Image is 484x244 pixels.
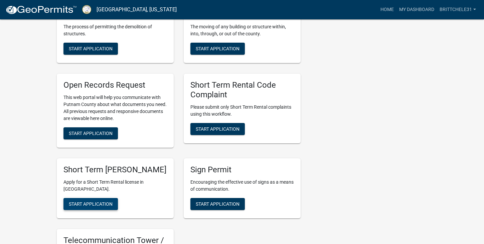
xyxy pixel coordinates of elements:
span: Start Application [69,131,113,136]
a: My Dashboard [396,3,437,16]
span: Start Application [196,201,239,207]
p: Apply for a Short Term Rental license in [GEOGRAPHIC_DATA]. [63,179,167,193]
button: Start Application [190,198,245,210]
img: Putnam County, Georgia [82,5,91,14]
h5: Short Term [PERSON_NAME] [63,165,167,175]
p: Encouraging the effective use of signs as a means of communication. [190,179,294,193]
button: Start Application [63,127,118,139]
span: Start Application [196,46,239,51]
button: Start Application [190,43,245,55]
span: Start Application [69,46,113,51]
a: brittchele31 [437,3,479,16]
p: The moving of any building or structure within, into, through, or out of the county. [190,23,294,37]
button: Start Application [63,198,118,210]
p: The process of permitting the demolition of structures. [63,23,167,37]
button: Start Application [63,43,118,55]
h5: Open Records Request [63,80,167,90]
button: Start Application [190,123,245,135]
h5: Short Term Rental Code Complaint [190,80,294,100]
p: Please submit only Short Term Rental complaints using this workflow. [190,104,294,118]
span: Start Application [69,201,113,207]
p: This web portal will help you communicate with Putnam County about what documents you need. All p... [63,94,167,122]
a: Home [378,3,396,16]
span: Start Application [196,126,239,132]
a: [GEOGRAPHIC_DATA], [US_STATE] [97,4,177,15]
h5: Sign Permit [190,165,294,175]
